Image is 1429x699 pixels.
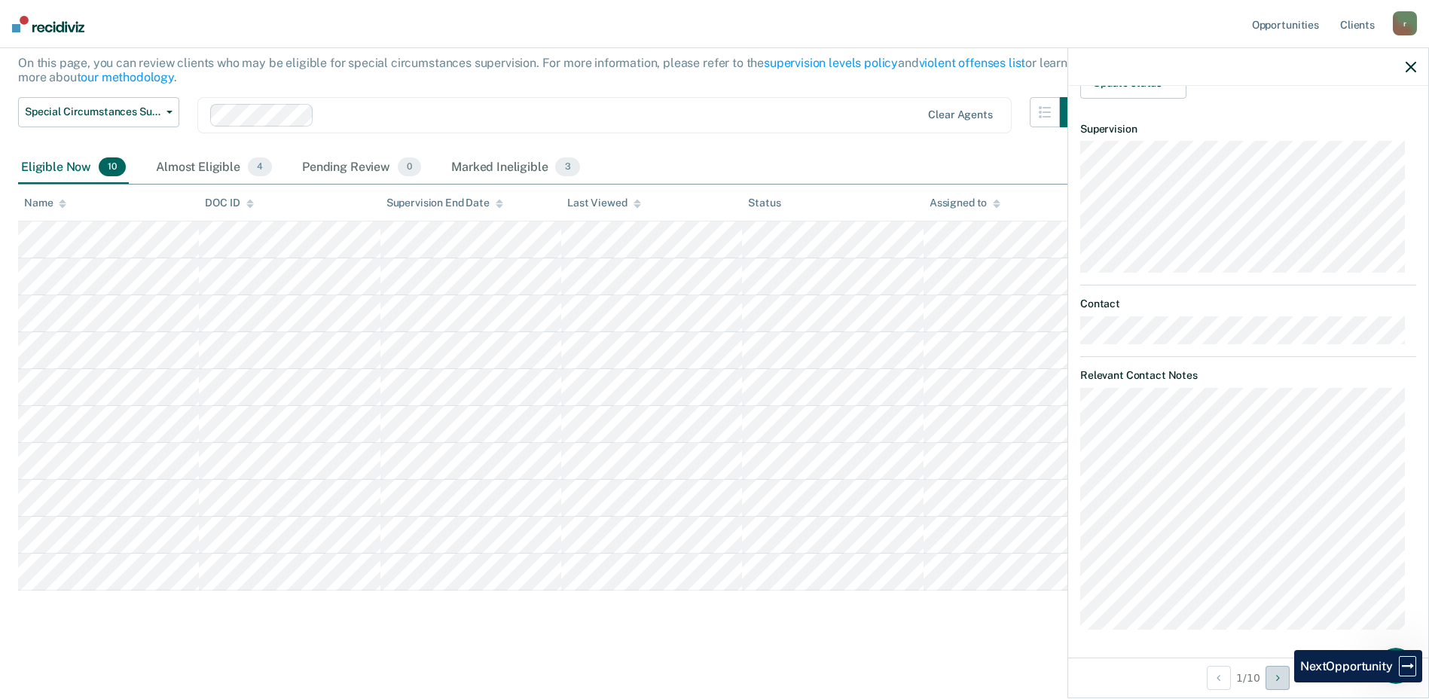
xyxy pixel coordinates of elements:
div: 1 / 10 [1068,658,1428,697]
span: 0 [398,157,421,177]
div: Status [748,197,780,209]
a: supervision levels policy [764,56,898,70]
a: our methodology [81,70,174,84]
div: Last Viewed [567,197,640,209]
div: Eligible Now [18,151,129,185]
button: Previous Opportunity [1207,666,1231,690]
dt: Supervision [1080,123,1416,136]
a: violent offenses list [919,56,1026,70]
img: Recidiviz [12,16,84,32]
div: r [1393,11,1417,35]
button: Next Opportunity [1266,666,1290,690]
div: Marked Ineligible [448,151,583,185]
div: Supervision End Date [386,197,503,209]
dt: Relevant Contact Notes [1080,369,1416,382]
div: Assigned to [930,197,1000,209]
div: Clear agents [928,108,992,121]
div: Pending Review [299,151,424,185]
span: 10 [99,157,126,177]
span: 4 [248,157,272,177]
div: DOC ID [205,197,253,209]
div: Name [24,197,66,209]
iframe: Intercom live chat [1378,648,1414,684]
span: Special Circumstances Supervision [25,105,160,118]
span: 3 [555,157,579,177]
div: Almost Eligible [153,151,275,185]
dt: Contact [1080,298,1416,310]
